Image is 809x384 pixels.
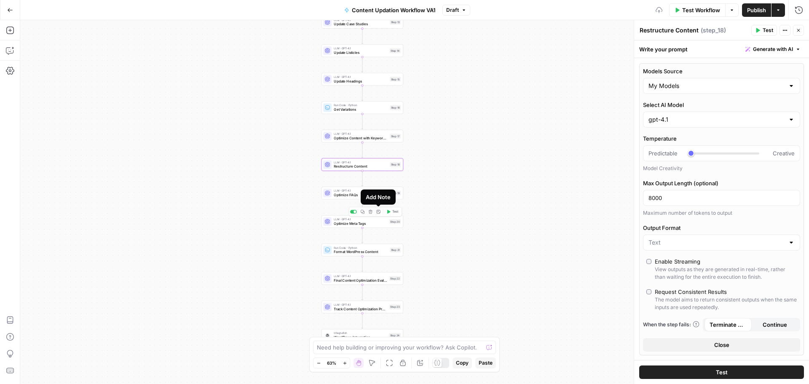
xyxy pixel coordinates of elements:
div: Request Consistent Results [655,288,727,296]
span: LLM · GPT-4.1 [334,274,387,278]
button: Draft [442,5,470,16]
g: Edge from step_20 to step_21 [362,228,363,243]
g: Edge from step_22 to step_23 [362,285,363,300]
span: LLM · GPT-4.1 [334,46,387,51]
div: Step 22 [389,276,401,281]
span: Test [392,209,399,214]
div: Enable Streaming [655,257,700,266]
span: Content Updation Workflow VA1 [352,6,436,14]
g: Edge from step_18 to step_19 [362,171,363,186]
span: Get Variations [334,107,388,112]
button: Copy [453,357,472,368]
div: Step 23 [389,304,401,309]
div: Step 24 [389,333,401,338]
span: Run Code · Python [334,103,388,107]
span: LLM · GPT-4.1 [334,132,388,136]
g: Edge from step_21 to step_22 [362,256,363,272]
span: Draft [446,6,459,14]
span: WordPress Integration [334,335,387,340]
span: Update Listicles [334,50,387,56]
label: Select AI Model [643,101,800,109]
div: Step 19 [390,191,401,195]
span: Integration [334,331,387,335]
div: Step 20 [389,219,401,224]
span: Optimize FAQs [334,192,388,198]
span: LLM · GPT-4.1 [334,189,388,193]
span: LLM · GPT-4.1 [334,160,388,164]
span: Track Content Optimization Progress [334,306,387,312]
div: Step 18 [390,162,401,167]
span: LLM · GPT-4.1 [334,217,387,221]
span: Copy [456,359,469,367]
span: Run Code · Python [334,245,388,250]
span: Test Workflow [682,6,720,14]
span: Paste [479,359,493,367]
span: Terminate Workflow [710,320,747,329]
span: Predictable [648,149,678,157]
div: LLM · GPT-4.1Optimize FAQsStep 19 [321,187,403,199]
input: Auto-Max [648,194,795,202]
div: IntegrationWordPress IntegrationStep 24 [321,329,403,342]
g: Edge from step_23 to step_24 [362,313,363,328]
div: LLM · GPT-4.1Final Content Optimization EvaluationStep 22 [321,272,403,285]
span: LLM · GPT-4.1 [334,302,387,307]
div: Step 21 [390,248,401,252]
button: Generate with AI [742,44,804,55]
div: Model Creativity [643,165,800,172]
div: LLM · GPT-4.1Update HeadingsStep 15 [321,73,403,85]
span: Test [763,27,773,34]
div: Step 15 [390,77,401,81]
span: Update Headings [334,78,388,84]
div: Step 13 [390,20,401,24]
span: Close [714,341,729,349]
div: The model aims to return consistent outputs when the same inputs are used repeatedly. [655,296,797,311]
span: Final Content Optimization Evaluation [334,277,387,283]
div: LLM · GPT-4.1Optimize Meta TagsStep 20Test [321,215,403,228]
g: Edge from step_16 to step_17 [362,114,363,129]
button: Continue [752,318,799,331]
label: Temperature [643,134,800,143]
span: ( step_18 ) [701,26,726,35]
span: Format WordPress Content [334,249,388,255]
input: My Models [648,82,785,90]
span: Restructure Content [334,164,388,169]
span: Optimize Content with Keyword Variations [334,135,388,141]
a: When the step fails: [643,321,699,328]
button: Close [643,338,800,352]
span: Creative [773,149,795,157]
label: Models Source [643,67,800,75]
input: Text [648,238,785,247]
input: gpt-4.1 [648,115,785,124]
div: Run Code · PythonFormat WordPress ContentStep 21 [321,244,403,256]
span: Generate with AI [753,45,793,53]
g: Edge from step_14 to step_15 [362,57,363,72]
textarea: Restructure Content [640,26,699,35]
button: Publish [742,3,771,17]
g: Edge from step_13 to step_14 [362,29,363,44]
input: Request Consistent ResultsThe model aims to return consistent outputs when the same inputs are us... [646,289,651,294]
div: LLM · GPT-4.1Restructure ContentStep 18 [321,158,403,171]
div: View outputs as they are generated in real-time, rather than waiting for the entire execution to ... [655,266,797,281]
button: Paste [475,357,496,368]
g: Edge from step_15 to step_16 [362,85,363,101]
div: Step 14 [389,48,401,53]
span: Optimize Meta Tags [334,221,387,226]
img: WordPress%20logotype.png [325,333,330,338]
button: Content Updation Workflow VA1 [339,3,441,17]
span: Continue [763,320,787,329]
div: Maximum number of tokens to output [643,209,800,217]
div: Step 16 [390,105,401,110]
span: LLM · GPT-4.1 [334,18,388,22]
span: Update Case Studies [334,21,388,27]
g: Edge from step_17 to step_18 [362,142,363,157]
div: LLM · GPT-4.1Track Content Optimization ProgressStep 23 [321,301,403,313]
div: LLM · GPT-4.1Update ListiclesStep 14 [321,44,403,57]
button: Test Workflow [669,3,725,17]
span: Test [716,368,728,376]
button: Test [639,365,804,379]
div: Write your prompt [634,40,809,58]
div: Add Note [366,193,391,201]
div: Run Code · PythonGet VariationsStep 16 [321,101,403,114]
div: Step 17 [390,134,401,139]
